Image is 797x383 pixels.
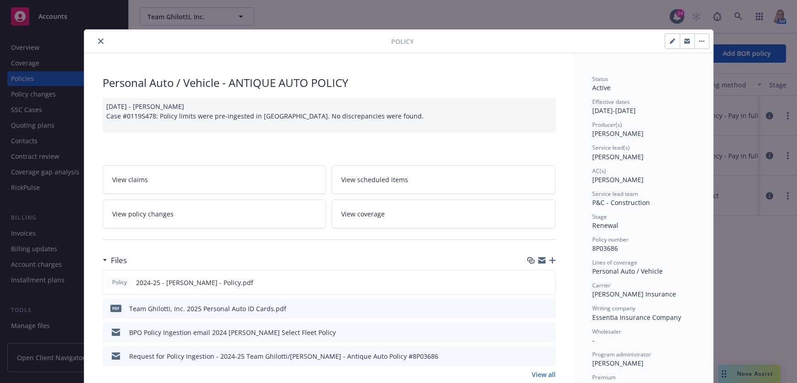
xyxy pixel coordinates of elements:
button: close [95,36,106,47]
span: View policy changes [112,209,174,219]
div: [DATE] - [PERSON_NAME] Case #01195478: Policy limits were pre-ingested in [GEOGRAPHIC_DATA]. No d... [103,98,556,132]
span: View claims [112,175,148,184]
a: View policy changes [103,200,327,228]
div: Personal Auto / Vehicle [592,266,695,276]
div: [DATE] - [DATE] [592,98,695,115]
span: View scheduled items [341,175,408,184]
span: 2024-25 - [PERSON_NAME] - Policy.pdf [136,278,253,287]
button: preview file [544,304,552,313]
span: Policy [110,278,129,286]
span: Status [592,75,608,83]
div: Team Ghilotti, Inc. 2025 Personal Auto ID Cards.pdf [129,304,286,313]
span: Renewal [592,221,618,230]
span: Writing company [592,304,635,312]
span: Carrier [592,281,611,289]
button: download file [529,304,536,313]
span: Premium [592,373,616,381]
span: Essentia Insurance Company [592,313,681,322]
a: View claims [103,165,327,194]
h3: Files [111,254,127,266]
span: [PERSON_NAME] [592,175,644,184]
div: Request for Policy Ingestion - 2024-25 Team Ghilotti/[PERSON_NAME] - Antique Auto Policy #8P03686 [129,351,438,361]
button: download file [529,278,536,287]
span: [PERSON_NAME] [592,152,644,161]
button: download file [529,328,536,337]
div: Personal Auto / Vehicle - ANTIQUE AUTO POLICY [103,75,556,91]
button: download file [529,351,536,361]
span: [PERSON_NAME] Insurance [592,290,676,298]
span: Service lead team [592,190,638,198]
span: - [592,336,595,345]
span: Policy number [592,236,628,243]
span: Policy [391,37,414,46]
span: P&C - Construction [592,198,650,207]
span: Producer(s) [592,121,622,129]
button: preview file [543,278,551,287]
span: View coverage [341,209,385,219]
div: Files [103,254,127,266]
button: preview file [544,351,552,361]
button: preview file [544,328,552,337]
a: View all [532,370,556,379]
span: [PERSON_NAME] [592,359,644,367]
span: 8P03686 [592,244,618,253]
span: pdf [110,305,121,312]
span: Service lead(s) [592,144,630,151]
span: Effective dates [592,98,630,106]
span: Active [592,83,611,92]
span: Program administrator [592,351,651,358]
div: BPO Policy Ingestion email 2024 [PERSON_NAME] Select Fleet Policy [129,328,336,337]
span: Wholesaler [592,328,621,335]
span: Stage [592,213,607,221]
span: Lines of coverage [592,259,637,266]
span: AC(s) [592,167,606,175]
a: View coverage [332,200,556,228]
span: [PERSON_NAME] [592,129,644,138]
a: View scheduled items [332,165,556,194]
